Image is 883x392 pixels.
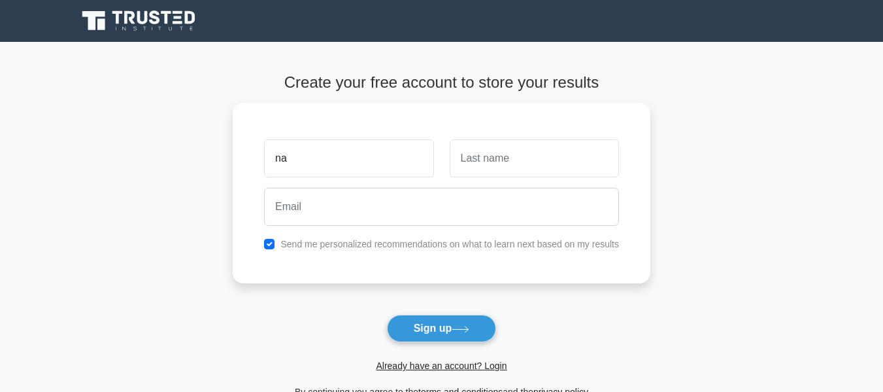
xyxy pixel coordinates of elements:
[264,139,433,177] input: First name
[387,315,497,342] button: Sign up
[376,361,507,371] a: Already have an account? Login
[280,239,619,249] label: Send me personalized recommendations on what to learn next based on my results
[450,139,619,177] input: Last name
[264,188,619,226] input: Email
[233,73,650,92] h4: Create your free account to store your results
